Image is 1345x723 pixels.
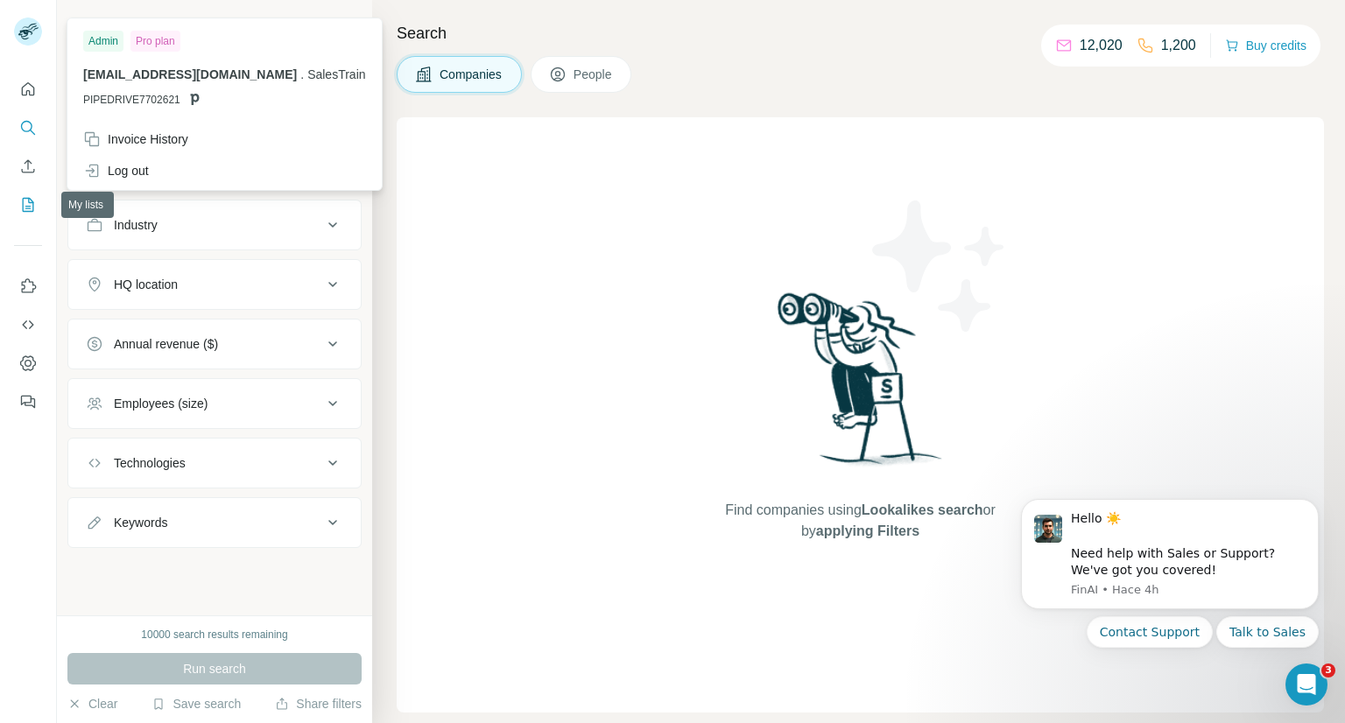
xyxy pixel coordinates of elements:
button: Keywords [68,502,361,544]
button: Dashboard [14,347,42,379]
div: HQ location [114,276,178,293]
img: Surfe Illustration - Woman searching with binoculars [770,288,952,483]
span: 3 [1321,663,1335,677]
button: Enrich CSV [14,151,42,182]
button: Share filters [275,695,362,712]
button: Technologies [68,442,361,484]
button: Use Surfe API [14,309,42,340]
div: New search [67,16,123,32]
span: PIPEDRIVE7702621 [83,92,180,108]
button: Search [14,112,42,144]
button: Clear [67,695,117,712]
span: Find companies using or by [720,500,1000,542]
div: Invoice History [83,130,188,148]
div: Industry [114,216,158,234]
img: Avatar [14,18,42,46]
button: Save search [151,695,241,712]
button: HQ location [68,263,361,305]
button: Annual revenue ($) [68,323,361,365]
h4: Search [397,21,1324,46]
img: Surfe Illustration - Stars [861,187,1018,345]
button: Quick start [14,74,42,105]
span: Companies [440,66,503,83]
iframe: Intercom notifications mensaje [995,478,1345,714]
p: 1,200 [1161,35,1196,56]
div: 10000 search results remaining [141,627,287,642]
div: Keywords [114,514,167,531]
span: People [574,66,614,83]
button: Use Surfe on LinkedIn [14,270,42,302]
span: . [300,67,304,81]
div: Employees (size) [114,395,208,412]
button: Hide [305,11,372,37]
div: Annual revenue ($) [114,335,218,353]
span: [EMAIL_ADDRESS][DOMAIN_NAME] [83,67,297,81]
div: Pro plan [130,31,180,52]
div: Technologies [114,454,186,472]
p: 12,020 [1080,35,1123,56]
div: Admin [83,31,123,52]
button: Feedback [14,386,42,418]
span: applying Filters [816,523,919,538]
button: Industry [68,204,361,246]
iframe: Intercom live chat [1285,663,1327,705]
button: Employees (size) [68,383,361,425]
button: My lists [14,189,42,221]
button: Buy credits [1225,33,1306,58]
div: Log out [83,162,149,179]
span: Lookalikes search [862,502,983,517]
span: SalesTrain [307,67,365,81]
